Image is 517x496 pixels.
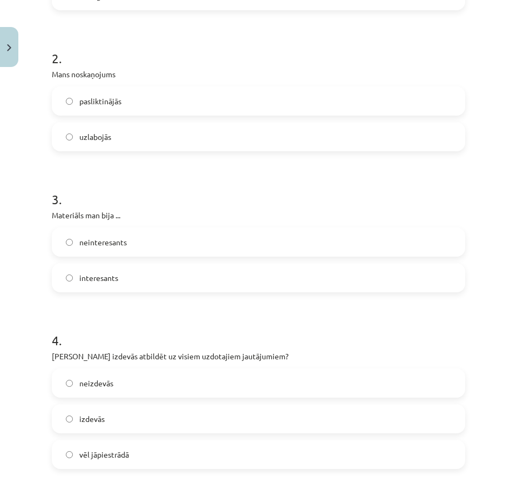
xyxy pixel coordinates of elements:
[79,378,113,389] span: neizdevās
[66,239,73,246] input: neinteresants
[79,413,105,425] span: izdevās
[66,133,73,140] input: uzlabojās
[66,274,73,281] input: interesants
[79,272,118,284] span: interesants
[79,96,121,107] span: pasliktinājās
[66,415,73,423] input: izdevās
[52,69,465,80] p: Mans noskaņojums
[79,237,127,248] span: neinteresants
[79,131,111,143] span: uzlabojās
[66,98,73,105] input: pasliktinājās
[52,351,465,362] p: [PERSON_NAME] izdevās atbildēt uz visiem uzdotajiem jautājumiem?
[52,314,465,347] h1: 4 .
[52,32,465,65] h1: 2 .
[52,173,465,206] h1: 3 .
[66,380,73,387] input: neizdevās
[66,451,73,458] input: vēl jāpiestrādā
[7,44,11,51] img: icon-close-lesson-0947bae3869378f0d4975bcd49f059093ad1ed9edebbc8119c70593378902aed.svg
[79,449,129,460] span: vēl jāpiestrādā
[52,210,465,221] p: Materiāls man bija ...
